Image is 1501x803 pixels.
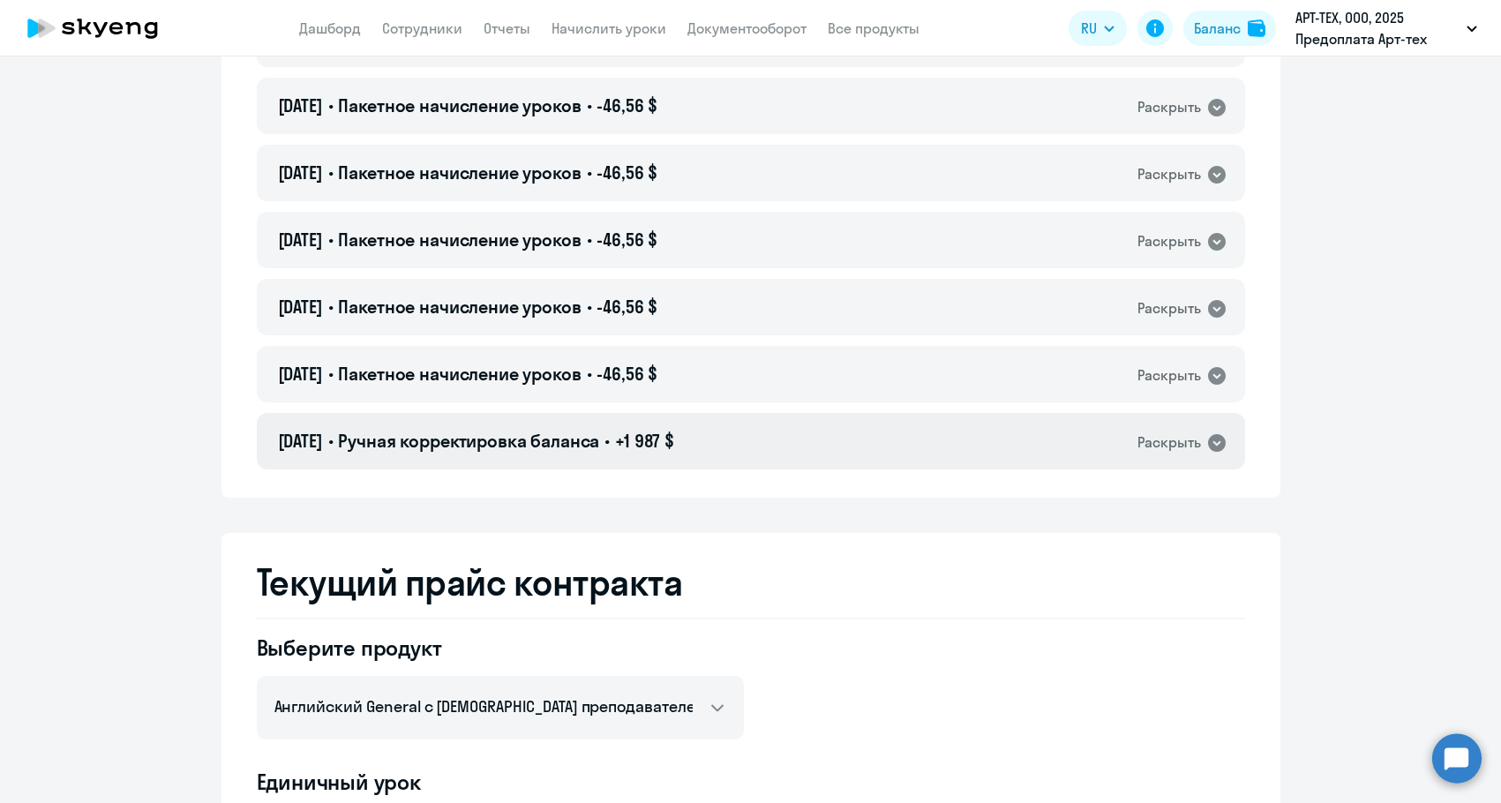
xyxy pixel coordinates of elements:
[1137,364,1201,386] div: Раскрыть
[1287,7,1486,49] button: АРТ-ТЕХ, ООО, 2025 Предоплата Арт-тех
[338,94,581,116] span: Пакетное начисление уроков
[338,229,581,251] span: Пакетное начисление уроков
[615,430,674,452] span: +1 987 $
[587,161,592,184] span: •
[257,634,744,662] h4: Выберите продукт
[278,296,323,318] span: [DATE]
[1295,7,1460,49] p: АРТ-ТЕХ, ООО, 2025 Предоплата Арт-тех
[257,768,1245,796] h4: Единичный урок
[597,363,657,385] span: -46,56 $
[587,296,592,318] span: •
[338,430,599,452] span: Ручная корректировка баланса
[328,161,334,184] span: •
[687,19,807,37] a: Документооборот
[382,19,462,37] a: Сотрудники
[299,19,361,37] a: Дашборд
[597,229,657,251] span: -46,56 $
[587,94,592,116] span: •
[328,229,334,251] span: •
[1081,18,1097,39] span: RU
[597,94,657,116] span: -46,56 $
[597,161,657,184] span: -46,56 $
[328,94,334,116] span: •
[328,363,334,385] span: •
[1137,163,1201,185] div: Раскрыть
[587,363,592,385] span: •
[278,229,323,251] span: [DATE]
[328,430,334,452] span: •
[1183,11,1276,46] button: Балансbalance
[338,296,581,318] span: Пакетное начисление уроков
[257,561,1245,604] h2: Текущий прайс контракта
[587,229,592,251] span: •
[338,161,581,184] span: Пакетное начисление уроков
[278,363,323,385] span: [DATE]
[484,19,530,37] a: Отчеты
[1069,11,1127,46] button: RU
[1248,19,1265,37] img: balance
[1137,432,1201,454] div: Раскрыть
[338,363,581,385] span: Пакетное начисление уроков
[1137,297,1201,319] div: Раскрыть
[278,161,323,184] span: [DATE]
[328,296,334,318] span: •
[1137,230,1201,252] div: Раскрыть
[1137,96,1201,118] div: Раскрыть
[278,94,323,116] span: [DATE]
[1194,18,1241,39] div: Баланс
[604,430,610,452] span: •
[552,19,666,37] a: Начислить уроки
[828,19,919,37] a: Все продукты
[597,296,657,318] span: -46,56 $
[278,430,323,452] span: [DATE]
